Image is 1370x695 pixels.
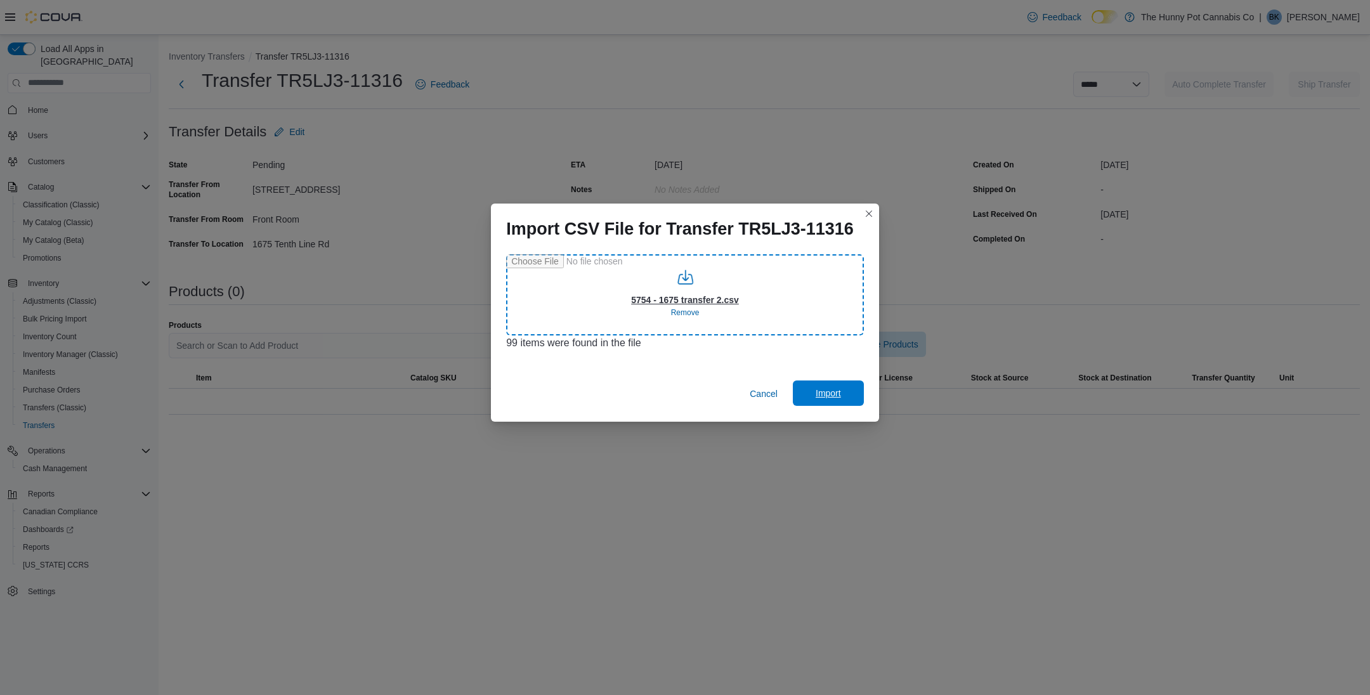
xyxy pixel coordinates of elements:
span: Cancel [750,387,778,400]
span: Remove [671,308,700,318]
div: 99 items were found in the file [506,335,864,351]
button: Cancel [745,381,783,406]
span: Import [816,387,841,399]
button: Import [793,380,864,406]
button: Clear selected files [666,305,705,320]
button: Closes this modal window [861,206,877,221]
h1: Import CSV File for Transfer TR5LJ3-11316 [506,219,854,239]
